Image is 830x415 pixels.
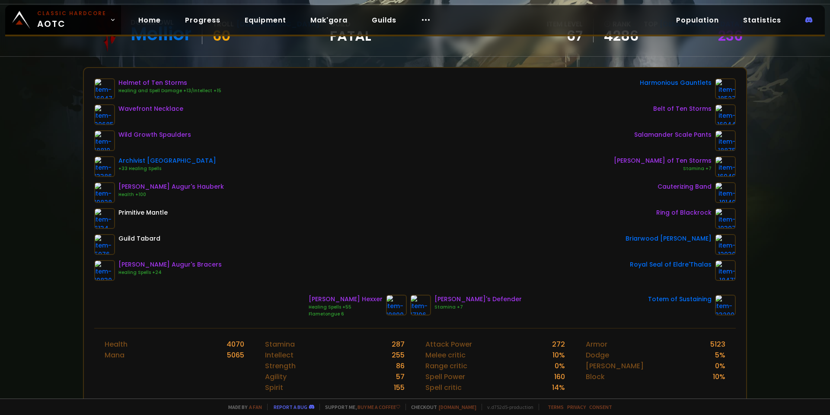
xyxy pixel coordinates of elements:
a: Buy me a coffee [358,404,400,410]
div: 57 [396,371,405,382]
img: item-17106 [410,295,431,315]
a: Equipment [238,11,293,29]
div: 0 % [555,360,565,371]
a: Mak'gora [303,11,354,29]
div: Flametongue 6 [309,311,383,318]
div: 272 [552,339,565,350]
a: [DOMAIN_NAME] [439,404,476,410]
div: Mellior [131,28,192,41]
div: Archivist [GEOGRAPHIC_DATA] [118,156,216,165]
div: 287 [392,339,405,350]
img: item-5976 [94,234,115,255]
a: Progress [178,11,227,29]
div: [PERSON_NAME] [586,360,644,371]
small: Classic Hardcore [37,10,106,17]
img: item-13386 [94,156,115,177]
div: Helmet of Ten Storms [118,78,221,87]
div: Intellect [265,350,294,360]
a: Terms [548,404,564,410]
img: item-16947 [94,78,115,99]
div: 5 % [715,350,725,360]
div: [PERSON_NAME] Augur's Bracers [118,260,222,269]
a: Statistics [736,11,788,29]
div: Healing and Spell Damage +13/Intellect +15 [118,87,221,94]
img: item-18471 [715,260,736,281]
div: Agility [265,371,287,382]
img: item-6134 [94,208,115,229]
img: item-18527 [715,78,736,99]
div: Dodge [586,350,609,360]
div: Royal Seal of Eldre'Thalas [630,260,712,269]
div: Spirit [265,382,283,393]
img: item-16944 [715,104,736,125]
div: 4070 [227,339,244,350]
div: Wild Growth Spaulders [118,130,191,139]
div: Ring of Blackrock [656,208,712,217]
a: Population [669,11,726,29]
span: Checkout [405,404,476,410]
div: Health +100 [118,191,224,198]
div: Belt of Ten Storms [653,104,712,113]
div: Health [105,339,128,350]
img: item-18875 [715,130,736,151]
div: Cauterizing Band [658,182,712,191]
div: [PERSON_NAME]'s Defender [434,295,522,304]
div: 10 % [552,350,565,360]
div: 86 [396,360,405,371]
div: Range critic [425,360,467,371]
a: Consent [589,404,612,410]
div: 5065 [227,350,244,360]
div: 0 % [715,360,725,371]
div: Guild Tabard [118,234,160,243]
div: 160 [554,371,565,382]
div: guild [330,19,371,42]
img: item-20685 [94,104,115,125]
img: item-19890 [386,295,407,315]
span: AOTC [37,10,106,30]
img: item-12930 [715,234,736,255]
a: 4286 [604,29,638,42]
div: Stamina [265,339,295,350]
div: Totem of Sustaining [648,295,712,304]
div: Healing Spells +24 [118,269,222,276]
span: v. d752d5 - production [482,404,533,410]
img: item-18810 [94,130,115,151]
a: Home [131,11,168,29]
div: Stamina +7 [614,165,712,172]
div: 5123 [710,339,725,350]
div: [PERSON_NAME] Hexxer [309,295,383,304]
div: [PERSON_NAME] Augur's Hauberk [118,182,224,191]
div: Harmonious Gauntlets [640,78,712,87]
div: Block [586,371,605,382]
a: Report a bug [274,404,307,410]
img: item-19828 [94,182,115,203]
span: Made by [223,404,262,410]
div: 10 % [713,371,725,382]
span: Support me, [319,404,400,410]
img: item-16949 [715,156,736,177]
div: 155 [394,382,405,393]
div: Mana [105,350,124,360]
div: +33 Healing Spells [118,165,216,172]
div: Strength [265,360,296,371]
div: Healing Spells +55 [309,304,383,311]
div: 255 [392,350,405,360]
span: Fatal [330,29,371,42]
div: Stamina +7 [434,304,522,311]
div: Salamander Scale Pants [634,130,712,139]
div: Spell critic [425,382,462,393]
img: item-23200 [715,295,736,315]
div: Wavefront Necklace [118,104,183,113]
div: Melee critic [425,350,466,360]
div: Primitive Mantle [118,208,168,217]
div: [PERSON_NAME] of Ten Storms [614,156,712,165]
div: 14 % [552,382,565,393]
img: item-19140 [715,182,736,203]
div: Spell Power [425,371,465,382]
div: Attack Power [425,339,472,350]
a: Privacy [567,404,586,410]
a: Classic HardcoreAOTC [5,5,121,35]
img: item-19830 [94,260,115,281]
a: a fan [249,404,262,410]
a: Guilds [365,11,403,29]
